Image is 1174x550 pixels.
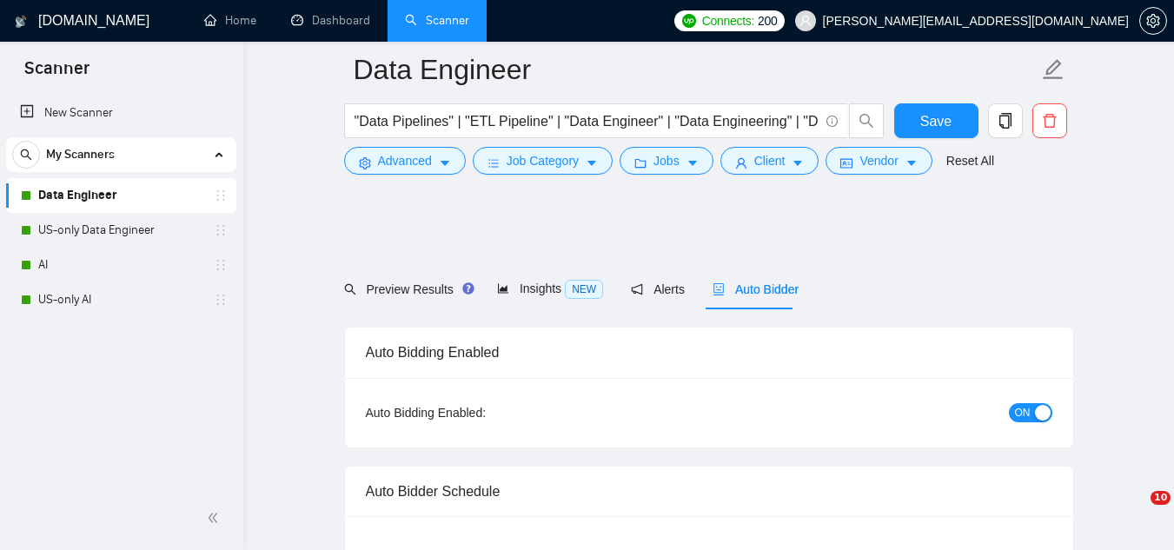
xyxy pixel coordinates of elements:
[12,141,40,169] button: search
[488,156,500,169] span: bars
[1140,14,1166,28] span: setting
[826,147,932,175] button: idcardVendorcaret-down
[6,96,236,130] li: New Scanner
[378,151,432,170] span: Advanced
[713,282,799,296] span: Auto Bidder
[826,116,838,127] span: info-circle
[1139,14,1167,28] a: setting
[758,11,777,30] span: 200
[894,103,978,138] button: Save
[849,103,884,138] button: search
[735,156,747,169] span: user
[10,56,103,92] span: Scanner
[344,282,469,296] span: Preview Results
[355,110,819,132] input: Search Freelance Jobs...
[1042,58,1065,81] span: edit
[620,147,713,175] button: folderJobscaret-down
[631,283,643,295] span: notification
[366,328,1052,377] div: Auto Bidding Enabled
[920,110,952,132] span: Save
[1032,103,1067,138] button: delete
[905,156,918,169] span: caret-down
[686,156,699,169] span: caret-down
[214,258,228,272] span: holder
[1033,113,1066,129] span: delete
[344,283,356,295] span: search
[207,509,224,527] span: double-left
[38,248,203,282] a: AI
[840,156,852,169] span: idcard
[204,13,256,28] a: homeHome
[565,280,603,299] span: NEW
[946,151,994,170] a: Reset All
[720,147,819,175] button: userClientcaret-down
[1115,491,1157,533] iframe: Intercom live chat
[214,293,228,307] span: holder
[754,151,786,170] span: Client
[38,213,203,248] a: US-only Data Engineer
[653,151,680,170] span: Jobs
[859,151,898,170] span: Vendor
[405,13,469,28] a: searchScanner
[461,281,476,296] div: Tooltip anchor
[792,156,804,169] span: caret-down
[38,178,203,213] a: Data Engineer
[497,282,603,295] span: Insights
[46,137,115,172] span: My Scanners
[1015,403,1031,422] span: ON
[366,467,1052,516] div: Auto Bidder Schedule
[344,147,466,175] button: settingAdvancedcaret-down
[1139,7,1167,35] button: setting
[15,8,27,36] img: logo
[497,282,509,295] span: area-chart
[13,149,39,161] span: search
[682,14,696,28] img: upwork-logo.png
[291,13,370,28] a: dashboardDashboard
[713,283,725,295] span: robot
[702,11,754,30] span: Connects:
[6,137,236,317] li: My Scanners
[214,223,228,237] span: holder
[799,15,812,27] span: user
[988,103,1023,138] button: copy
[38,282,203,317] a: US-only AI
[634,156,647,169] span: folder
[354,48,1038,91] input: Scanner name...
[1151,491,1171,505] span: 10
[631,282,685,296] span: Alerts
[989,113,1022,129] span: copy
[507,151,579,170] span: Job Category
[214,189,228,202] span: holder
[20,96,222,130] a: New Scanner
[366,403,594,422] div: Auto Bidding Enabled:
[439,156,451,169] span: caret-down
[850,113,883,129] span: search
[473,147,613,175] button: barsJob Categorycaret-down
[359,156,371,169] span: setting
[586,156,598,169] span: caret-down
